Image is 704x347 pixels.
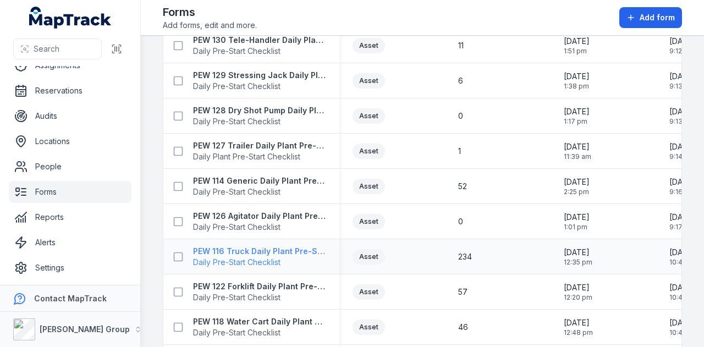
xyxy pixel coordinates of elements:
[564,247,592,258] span: [DATE]
[564,82,590,91] span: 1:38 pm
[193,281,326,303] a: PEW 122 Forklift Daily Plant Pre-Start ChecklistDaily Pre-Start Checklist
[9,232,131,254] a: Alerts
[564,106,590,117] span: [DATE]
[193,116,326,127] span: Daily Pre-Start Checklist
[458,181,467,192] span: 52
[564,106,590,126] time: 20/05/2025, 1:17:39 pm
[669,117,695,126] span: 9:13 am
[353,73,385,89] div: Asset
[564,71,590,91] time: 20/05/2025, 1:38:24 pm
[564,282,592,302] time: 08/11/2024, 12:20:25 pm
[193,81,326,92] span: Daily Pre-Start Checklist
[9,156,131,178] a: People
[669,152,695,161] span: 9:14 am
[669,47,695,56] span: 9:12 am
[564,212,590,223] span: [DATE]
[193,46,326,57] span: Daily Pre-Start Checklist
[669,36,695,56] time: 11/08/2025, 9:12:21 am
[193,292,326,303] span: Daily Pre-Start Checklist
[193,211,326,222] strong: PEW 126 Agitator Daily Plant Pre-Start
[353,249,385,265] div: Asset
[193,257,326,268] span: Daily Pre-Start Checklist
[564,47,590,56] span: 1:51 pm
[564,177,590,196] time: 13/11/2024, 2:25:54 pm
[458,146,461,157] span: 1
[9,105,131,127] a: Audits
[669,258,697,267] span: 10:41 am
[669,328,698,337] span: 10:43 am
[34,43,59,54] span: Search
[193,70,326,81] strong: PEW 129 Stressing Jack Daily Plant Pre-Start
[564,36,590,56] time: 20/05/2025, 1:51:15 pm
[669,71,695,82] span: [DATE]
[669,177,695,196] time: 11/08/2025, 9:16:23 am
[669,317,698,337] time: 11/07/2025, 10:43:02 am
[669,282,698,293] span: [DATE]
[669,282,698,302] time: 11/07/2025, 10:42:05 am
[13,38,102,59] button: Search
[193,175,326,186] strong: PEW 114 Generic Daily Plant Pre-Start Checklist
[193,140,326,162] a: PEW 127 Trailer Daily Plant Pre-StartDaily Plant Pre-Start Checklist
[193,35,326,46] strong: PEW 130 Tele-Handler Daily Plant Pre-Start
[193,246,326,268] a: PEW 116 Truck Daily Plant Pre-Start ChecklistDaily Pre-Start Checklist
[163,4,257,20] h2: Forms
[193,175,326,197] a: PEW 114 Generic Daily Plant Pre-Start ChecklistDaily Pre-Start Checklist
[353,284,385,300] div: Asset
[353,179,385,194] div: Asset
[669,82,695,91] span: 9:13 am
[669,36,695,47] span: [DATE]
[669,212,695,232] time: 11/08/2025, 9:17:08 am
[9,181,131,203] a: Forms
[353,214,385,229] div: Asset
[193,70,326,92] a: PEW 129 Stressing Jack Daily Plant Pre-StartDaily Pre-Start Checklist
[193,222,326,233] span: Daily Pre-Start Checklist
[669,247,697,258] span: [DATE]
[9,80,131,102] a: Reservations
[458,287,468,298] span: 57
[34,294,107,303] strong: Contact MapTrack
[458,111,463,122] span: 0
[564,247,592,267] time: 08/11/2024, 12:35:40 pm
[564,117,590,126] span: 1:17 pm
[564,293,592,302] span: 12:20 pm
[564,152,591,161] span: 11:39 am
[353,108,385,124] div: Asset
[669,212,695,223] span: [DATE]
[564,36,590,47] span: [DATE]
[669,247,697,267] time: 11/07/2025, 10:41:22 am
[193,211,326,233] a: PEW 126 Agitator Daily Plant Pre-StartDaily Pre-Start Checklist
[458,251,472,262] span: 234
[458,75,463,86] span: 6
[640,12,675,23] span: Add form
[193,35,326,57] a: PEW 130 Tele-Handler Daily Plant Pre-StartDaily Pre-Start Checklist
[29,7,112,29] a: MapTrack
[9,206,131,228] a: Reports
[193,316,326,327] strong: PEW 118 Water Cart Daily Plant Pre-Start Checklist
[564,188,590,196] span: 2:25 pm
[353,320,385,335] div: Asset
[193,327,326,338] span: Daily Pre-Start Checklist
[669,317,698,328] span: [DATE]
[193,246,326,257] strong: PEW 116 Truck Daily Plant Pre-Start Checklist
[458,216,463,227] span: 0
[669,177,695,188] span: [DATE]
[564,141,591,161] time: 20/05/2025, 11:39:54 am
[669,293,698,302] span: 10:42 am
[9,130,131,152] a: Locations
[564,317,593,337] time: 04/11/2024, 12:48:18 pm
[564,317,593,328] span: [DATE]
[193,151,326,162] span: Daily Plant Pre-Start Checklist
[669,141,695,161] time: 11/08/2025, 9:14:47 am
[564,212,590,232] time: 08/11/2024, 1:01:17 pm
[193,140,326,151] strong: PEW 127 Trailer Daily Plant Pre-Start
[669,106,695,126] time: 11/08/2025, 9:13:57 am
[193,281,326,292] strong: PEW 122 Forklift Daily Plant Pre-Start Checklist
[458,40,464,51] span: 11
[669,71,695,91] time: 11/08/2025, 9:13:04 am
[669,223,695,232] span: 9:17 am
[193,105,326,116] strong: PEW 128 Dry Shot Pump Daily Plant Pre-Start
[353,144,385,159] div: Asset
[353,38,385,53] div: Asset
[40,324,130,334] strong: [PERSON_NAME] Group
[193,316,326,338] a: PEW 118 Water Cart Daily Plant Pre-Start ChecklistDaily Pre-Start Checklist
